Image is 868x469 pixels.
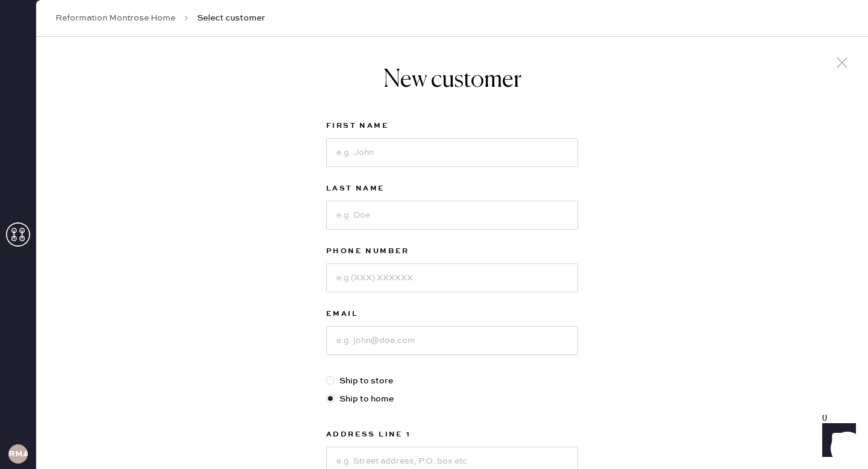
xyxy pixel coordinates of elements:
input: e.g (XXX) XXXXXX [326,263,578,292]
label: Ship to home [326,392,578,406]
a: Reformation Montrose Home [55,12,175,24]
label: First Name [326,119,578,133]
label: Email [326,307,578,321]
input: e.g. john@doe.com [326,326,578,355]
label: Phone Number [326,244,578,259]
input: e.g. John [326,138,578,167]
label: Address Line 1 [326,427,578,442]
label: Last Name [326,181,578,196]
label: Ship to store [326,374,578,388]
input: e.g. Doe [326,201,578,230]
h1: New customer [326,66,578,95]
span: Select customer [197,12,265,24]
h3: RMA [8,450,28,458]
iframe: Front Chat [811,415,863,467]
